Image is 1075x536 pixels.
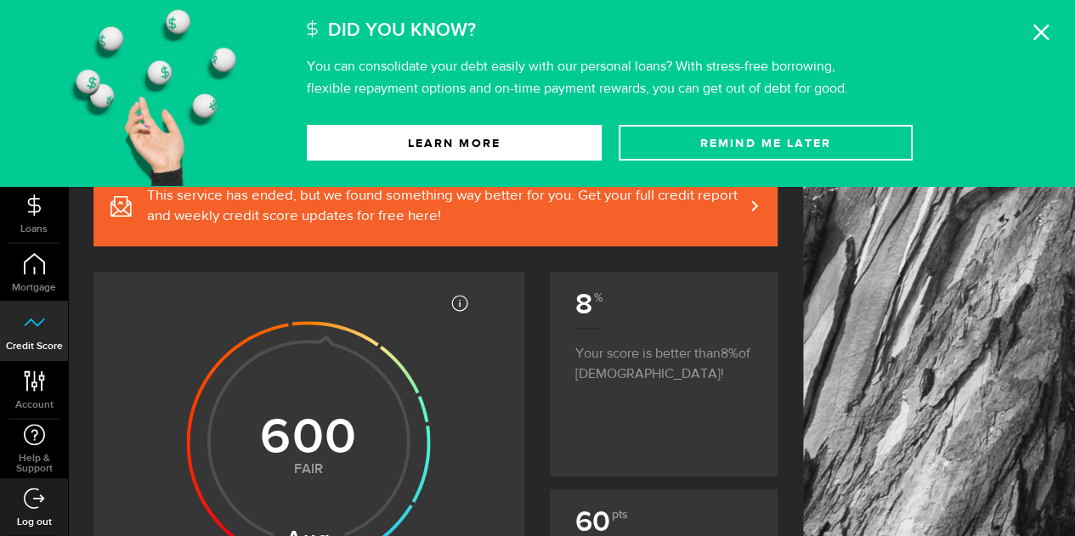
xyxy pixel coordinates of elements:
[575,328,752,385] p: Your score is better than of [DEMOGRAPHIC_DATA]!
[575,287,601,322] b: 8
[328,13,476,48] h2: Did You Know?
[721,347,738,361] span: 8
[147,186,744,227] span: This service has ended, but we found something way better for you. Get your full credit report an...
[93,166,778,246] a: This service has ended, but we found something way better for you. Get your full credit report an...
[307,60,848,96] p: You can consolidate your debt easily with our personal loans? With stress-free borrowing, flexibl...
[14,7,65,58] button: Open LiveChat chat widget
[619,125,914,161] button: Remind Me later
[307,125,602,161] a: Learn More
